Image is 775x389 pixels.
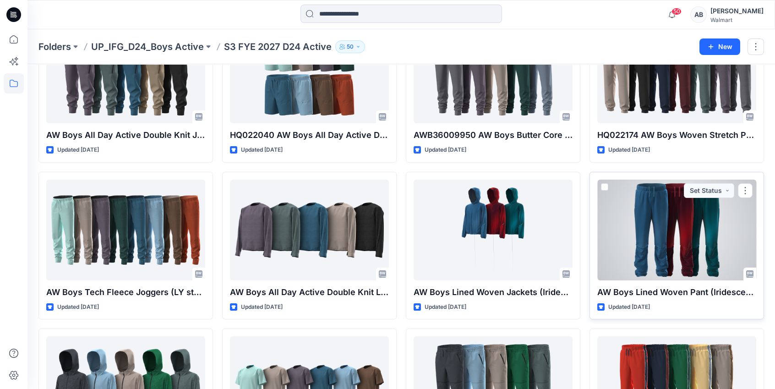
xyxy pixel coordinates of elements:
[46,180,205,280] a: AW Boys Tech Fleece Joggers (LY style in ASTM)
[46,22,205,123] a: AW Boys All Day Active Double Knit Joggers
[425,145,466,155] p: Updated [DATE]
[414,286,573,299] p: AW Boys Lined Woven Jackets (Iridescent Fabric)
[699,38,740,55] button: New
[608,145,650,155] p: Updated [DATE]
[230,286,389,299] p: AW Boys All Day Active Double Knit LSlv Crewneck
[241,302,283,312] p: Updated [DATE]
[414,180,573,280] a: AW Boys Lined Woven Jackets (Iridescent Fabric)
[347,42,354,52] p: 50
[241,145,283,155] p: Updated [DATE]
[230,129,389,142] p: HQ022040 AW Boys All Day Active Double Knit Short (S1 Carryover)
[230,180,389,280] a: AW Boys All Day Active Double Knit LSlv Crewneck
[710,16,764,23] div: Walmart
[46,286,205,299] p: AW Boys Tech Fleece Joggers (LY style in ASTM)
[597,180,756,280] a: AW Boys Lined Woven Pant (Iridescent Fabric)
[671,8,682,15] span: 50
[38,40,71,53] a: Folders
[597,286,756,299] p: AW Boys Lined Woven Pant (Iridescent Fabric)
[597,129,756,142] p: HQ022174 AW Boys Woven Stretch Pant (S1 Carryover)
[335,40,365,53] button: 50
[414,129,573,142] p: AWB36009950 AW Boys Butter Core Knit Jogger (LY S4 Carryover-ASTM spec)
[57,302,99,312] p: Updated [DATE]
[597,22,756,123] a: HQ022174 AW Boys Woven Stretch Pant (S1 Carryover)
[608,302,650,312] p: Updated [DATE]
[57,145,99,155] p: Updated [DATE]
[425,302,466,312] p: Updated [DATE]
[230,22,389,123] a: HQ022040 AW Boys All Day Active Double Knit Short (S1 Carryover)
[414,22,573,123] a: AWB36009950 AW Boys Butter Core Knit Jogger (LY S4 Carryover-ASTM spec)
[690,6,707,23] div: AB
[710,5,764,16] div: [PERSON_NAME]
[224,40,332,53] p: S3 FYE 2027 D24 Active
[91,40,204,53] a: UP_IFG_D24_Boys Active
[46,129,205,142] p: AW Boys All Day Active Double Knit Joggers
